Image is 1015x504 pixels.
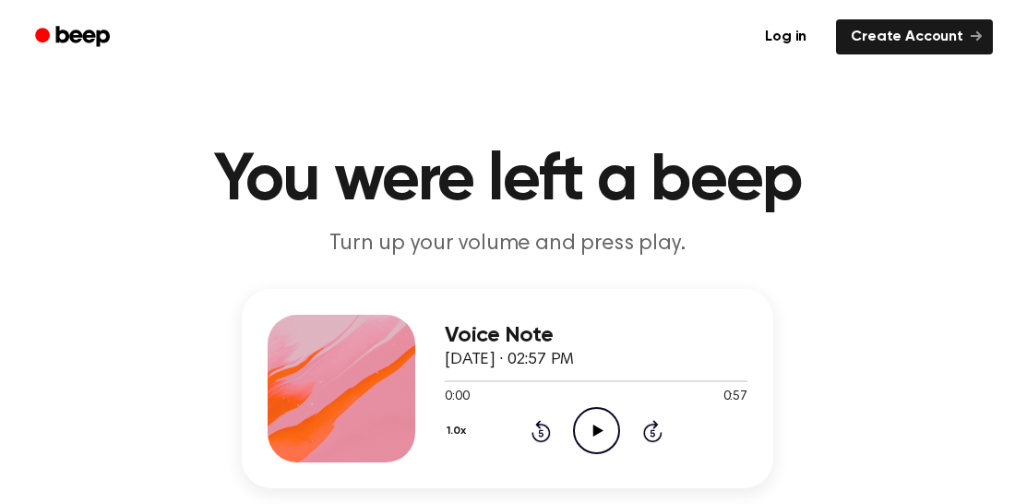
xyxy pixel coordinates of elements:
[445,323,747,348] h3: Voice Note
[35,148,980,214] h1: You were left a beep
[836,19,993,54] a: Create Account
[445,415,472,447] button: 1.0x
[445,352,574,368] span: [DATE] · 02:57 PM
[723,388,747,407] span: 0:57
[22,19,126,55] a: Beep
[445,388,469,407] span: 0:00
[153,229,862,259] p: Turn up your volume and press play.
[746,16,825,58] a: Log in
